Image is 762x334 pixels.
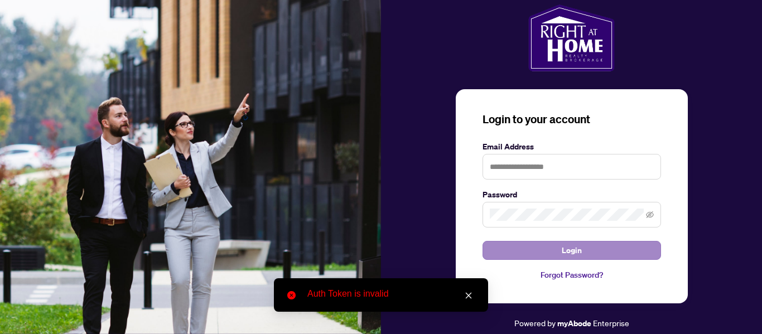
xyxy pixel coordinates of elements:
span: Powered by [514,318,556,328]
span: eye-invisible [646,211,654,219]
span: close-circle [287,291,296,299]
img: ma-logo [528,4,615,71]
a: myAbode [557,317,591,330]
span: Login [562,241,582,259]
h3: Login to your account [483,112,661,127]
span: close [465,292,472,299]
div: Auth Token is invalid [307,287,475,301]
button: Login [483,241,661,260]
a: Close [462,289,475,302]
a: Forgot Password? [483,269,661,281]
label: Password [483,188,661,201]
span: Enterprise [593,318,629,328]
label: Email Address [483,141,661,153]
